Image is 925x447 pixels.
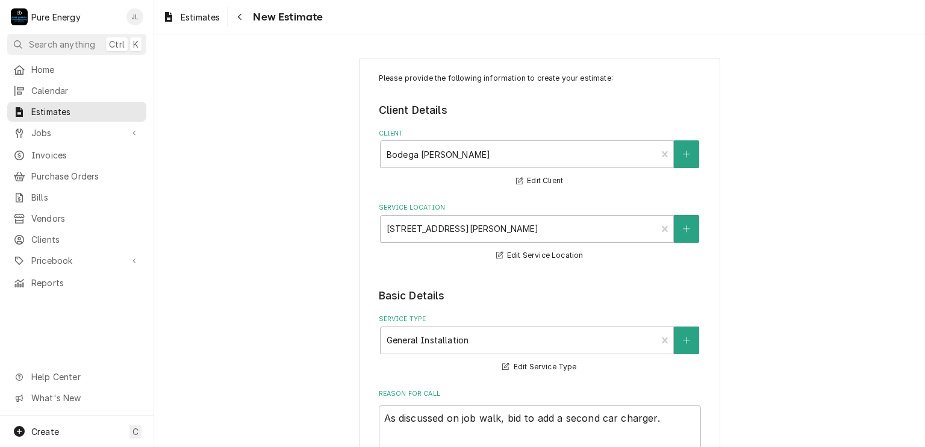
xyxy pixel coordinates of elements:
span: Home [31,63,140,76]
div: James Linnenkamp's Avatar [126,8,143,25]
span: Calendar [31,84,140,97]
button: Search anythingCtrlK [7,34,146,55]
span: Vendors [31,212,140,225]
a: Go to Help Center [7,367,146,387]
svg: Create New Service [683,336,690,345]
span: Reports [31,277,140,289]
a: Estimates [158,7,225,27]
span: Jobs [31,127,122,139]
div: Service Type [379,314,701,374]
label: Client [379,129,701,139]
a: Vendors [7,208,146,228]
span: Purchase Orders [31,170,140,183]
button: Create New Location [674,215,699,243]
a: Go to Pricebook [7,251,146,270]
span: Invoices [31,149,140,161]
label: Service Type [379,314,701,324]
a: Go to What's New [7,388,146,408]
a: Reports [7,273,146,293]
legend: Client Details [379,102,701,118]
label: Service Location [379,203,701,213]
span: New Estimate [249,9,323,25]
span: Clients [31,233,140,246]
div: P [11,8,28,25]
span: What's New [31,392,139,404]
span: Search anything [29,38,95,51]
button: Navigate back [230,7,249,27]
legend: Basic Details [379,288,701,304]
a: Purchase Orders [7,166,146,186]
a: Clients [7,230,146,249]
a: Bills [7,187,146,207]
a: Calendar [7,81,146,101]
button: Edit Service Location [494,248,585,263]
div: JL [126,8,143,25]
span: Create [31,427,59,437]
span: Bills [31,191,140,204]
a: Home [7,60,146,80]
a: Go to Jobs [7,123,146,143]
button: Create New Service [674,327,699,354]
div: Client [379,129,701,189]
span: Estimates [31,105,140,118]
svg: Create New Client [683,150,690,158]
div: Pure Energy [31,11,81,23]
svg: Create New Location [683,225,690,233]
div: Service Location [379,203,701,263]
div: Pure Energy's Avatar [11,8,28,25]
button: Edit Client [514,173,565,189]
span: Ctrl [109,38,125,51]
button: Create New Client [674,140,699,168]
span: Pricebook [31,254,122,267]
span: C [132,425,139,438]
span: Estimates [181,11,220,23]
button: Edit Service Type [500,360,578,375]
span: Help Center [31,370,139,383]
p: Please provide the following information to create your estimate: [379,73,701,84]
a: Invoices [7,145,146,165]
a: Estimates [7,102,146,122]
span: K [133,38,139,51]
label: Reason For Call [379,389,701,399]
